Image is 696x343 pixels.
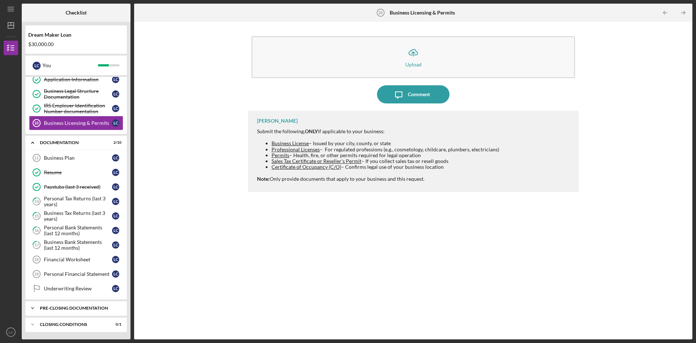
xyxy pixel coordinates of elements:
[29,267,123,281] a: 19Personal Financial StatementLC
[44,155,112,161] div: Business Plan
[44,271,112,277] div: Personal Financial Statement
[34,214,39,219] tspan: 15
[44,257,112,262] div: Financial Worksheet
[34,272,38,276] tspan: 19
[44,210,112,222] div: Business Tax Returns (last 3 years)
[272,152,289,158] span: Permits
[28,41,124,47] div: $30,000.00
[44,239,112,251] div: Business Bank Statements (last 12 months)
[44,184,112,190] div: Paystubs (last 3 received)
[44,170,112,175] div: Resume
[112,154,119,162] div: L C
[29,238,123,252] a: 17Business Bank Statements (last 12 months)LC
[29,101,123,116] a: IRS Employer Identification Number documentationLC
[44,225,112,236] div: Personal Bank Statements (last 12 months)
[257,176,270,182] strong: Note:
[44,88,112,100] div: Business Legal Structure Documentation
[34,243,39,248] tspan: 17
[4,325,18,339] button: LC
[272,146,320,152] span: Professional Licenses
[34,156,38,160] tspan: 11
[272,152,499,158] li: – Health, fire, or other permits required for legal operation
[112,76,119,83] div: L C
[44,286,112,291] div: Underwriting Review
[377,85,449,103] button: Comment
[272,158,361,164] span: Sales Tax Certificate or Reseller’s Permit
[112,198,119,205] div: L C
[42,59,98,72] div: You
[29,87,123,101] a: Business Legal Structure DocumentationLC
[112,270,119,278] div: L C
[33,62,41,70] div: L C
[40,140,103,145] div: Documentation
[112,119,119,127] div: L C
[34,257,38,262] tspan: 18
[272,164,499,170] li: – Confirms legal use of your business location
[44,77,112,82] div: Application Information
[29,281,123,296] a: Underwriting ReviewLC
[272,140,499,146] li: – Issued by your city, county, or state
[390,10,455,16] b: Business Licensing & Permits
[252,36,575,78] button: Upload
[44,196,112,207] div: Personal Tax Returns (last 3 years)
[34,121,38,125] tspan: 10
[112,241,119,249] div: L C
[34,228,39,233] tspan: 16
[305,128,318,134] strong: ONLY
[405,62,422,67] div: Upload
[272,147,499,152] li: – For regulated professions (e.g., cosmetology, childcare, plumbers, electricians)
[29,72,123,87] a: Application InformationLC
[29,252,123,267] a: 18Financial WorksheetLC
[112,105,119,112] div: L C
[112,169,119,176] div: L C
[257,118,298,124] div: [PERSON_NAME]
[112,227,119,234] div: L C
[66,10,87,16] b: Checklist
[112,285,119,292] div: L C
[9,330,13,334] text: LC
[378,11,382,15] tspan: 10
[108,322,121,327] div: 0 / 1
[29,180,123,194] a: Paystubs (last 3 received)LC
[40,322,103,327] div: Closing Conditions
[272,158,499,164] li: – If you collect sales tax or resell goods
[29,165,123,180] a: ResumeLC
[28,32,124,38] div: Dream Maker Loan
[29,209,123,223] a: 15Business Tax Returns (last 3 years)LC
[272,140,309,146] span: Business License
[29,194,123,209] a: 14Personal Tax Returns (last 3 years)LC
[44,120,112,126] div: Business Licensing & Permits
[29,151,123,165] a: 11Business PlanLC
[108,140,121,145] div: 2 / 10
[257,175,499,183] p: Only provide documents that apply to your business and this request.
[257,127,499,135] p: Submit the following, if applicable to your business:
[40,306,118,310] div: Pre-Closing Documentation
[44,103,112,114] div: IRS Employer Identification Number documentation
[408,85,430,103] div: Comment
[29,116,123,130] a: 10Business Licensing & PermitsLC
[112,212,119,220] div: L C
[112,90,119,98] div: L C
[112,183,119,191] div: L C
[112,256,119,263] div: L C
[34,199,39,204] tspan: 14
[29,223,123,238] a: 16Personal Bank Statements (last 12 months)LC
[272,164,341,170] span: Certificate of Occupancy (C/O)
